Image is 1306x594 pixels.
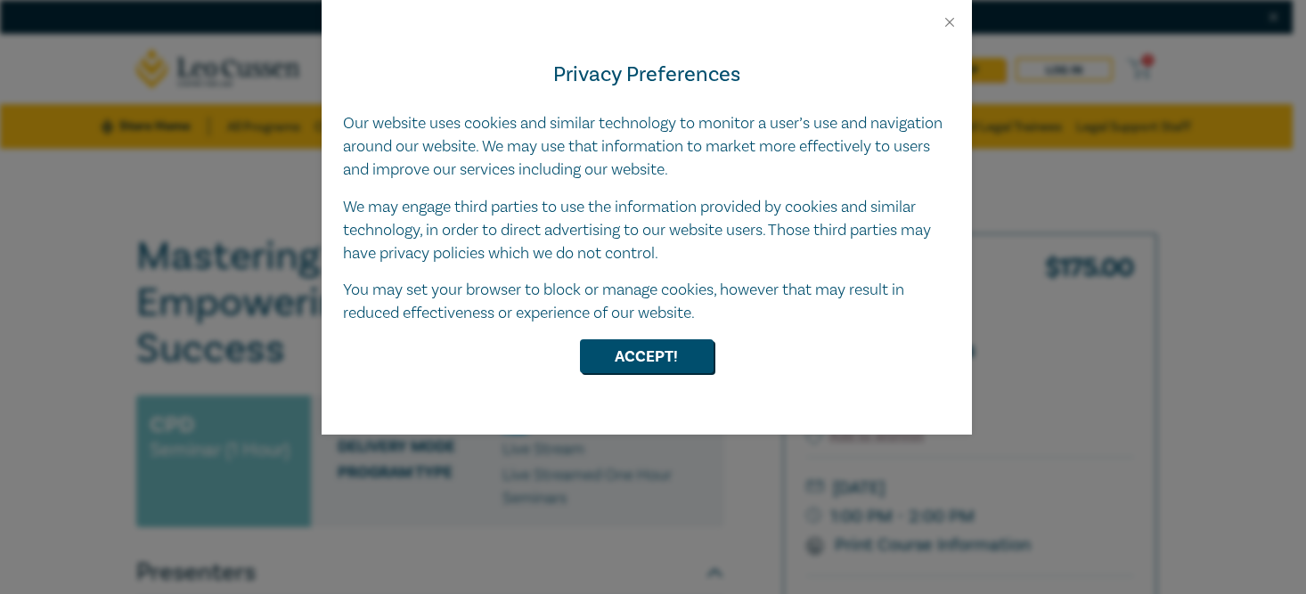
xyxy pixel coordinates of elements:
[343,279,951,325] p: You may set your browser to block or manage cookies, however that may result in reduced effective...
[580,339,714,373] button: Accept!
[343,59,951,91] h4: Privacy Preferences
[343,112,951,182] p: Our website uses cookies and similar technology to monitor a user’s use and navigation around our...
[343,196,951,265] p: We may engage third parties to use the information provided by cookies and similar technology, in...
[942,14,958,30] button: Close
